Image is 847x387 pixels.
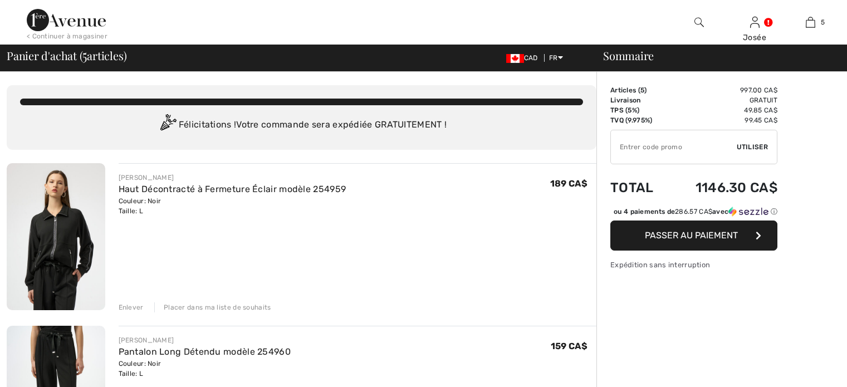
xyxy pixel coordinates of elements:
[550,178,587,189] span: 189 CA$
[821,17,825,27] span: 5
[783,16,838,29] a: 5
[20,114,583,136] div: Félicitations ! Votre commande sera expédiée GRATUITEMENT !
[776,354,836,381] iframe: Ouvre un widget dans lequel vous pouvez chatter avec l’un de nos agents
[610,85,668,95] td: Articles ( )
[640,86,644,94] span: 5
[27,9,106,31] img: 1ère Avenue
[668,169,777,207] td: 1146.30 CA$
[668,85,777,95] td: 997.00 CA$
[119,196,346,216] div: Couleur: Noir Taille: L
[7,163,105,310] img: Haut Décontracté à Fermeture Éclair modèle 254959
[551,341,587,351] span: 159 CA$
[119,335,291,345] div: [PERSON_NAME]
[119,173,346,183] div: [PERSON_NAME]
[750,16,760,29] img: Mes infos
[506,54,542,62] span: CAD
[82,47,87,62] span: 5
[728,207,768,217] img: Sezzle
[610,105,668,115] td: TPS (5%)
[668,105,777,115] td: 49.85 CA$
[506,54,524,63] img: Canadian Dollar
[806,16,815,29] img: Mon panier
[610,115,668,125] td: TVQ (9.975%)
[610,207,777,221] div: ou 4 paiements de286.57 CA$avecSezzle Cliquez pour en savoir plus sur Sezzle
[645,230,738,241] span: Passer au paiement
[590,50,840,61] div: Sommaire
[610,259,777,270] div: Expédition sans interruption
[675,208,712,215] span: 286.57 CA$
[154,302,271,312] div: Placer dans ma liste de souhaits
[668,115,777,125] td: 99.45 CA$
[549,54,563,62] span: FR
[156,114,179,136] img: Congratulation2.svg
[119,184,346,194] a: Haut Décontracté à Fermeture Éclair modèle 254959
[27,31,107,41] div: < Continuer à magasiner
[119,302,144,312] div: Enlever
[694,16,704,29] img: recherche
[668,95,777,105] td: Gratuit
[750,17,760,27] a: Se connecter
[119,359,291,379] div: Couleur: Noir Taille: L
[610,95,668,105] td: Livraison
[611,130,737,164] input: Code promo
[614,207,777,217] div: ou 4 paiements de avec
[727,32,782,43] div: Josée
[119,346,291,357] a: Pantalon Long Détendu modèle 254960
[7,50,126,61] span: Panier d'achat ( articles)
[610,169,668,207] td: Total
[610,221,777,251] button: Passer au paiement
[737,142,768,152] span: Utiliser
